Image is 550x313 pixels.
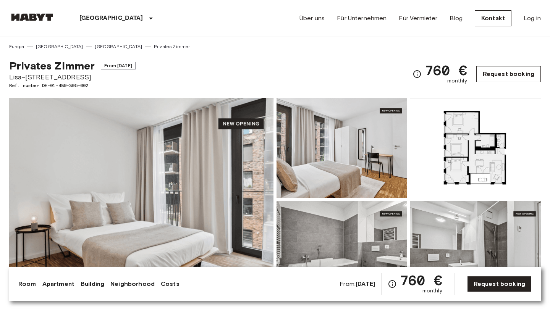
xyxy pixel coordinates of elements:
span: Ref. number DE-01-489-305-002 [9,82,136,89]
span: Privates Zimmer [9,59,95,72]
a: Blog [450,14,463,23]
img: Picture of unit DE-01-489-305-002 [277,201,407,301]
b: [DATE] [356,280,375,287]
span: monthly [422,287,442,295]
span: From: [340,280,375,288]
a: Request booking [476,66,541,82]
span: monthly [447,77,467,85]
a: [GEOGRAPHIC_DATA] [36,43,83,50]
span: From [DATE] [101,62,136,69]
span: 760 € [425,63,467,77]
a: Log in [524,14,541,23]
a: Privates Zimmer [154,43,190,50]
a: Costs [161,279,180,289]
img: Picture of unit DE-01-489-305-002 [277,98,407,198]
a: Für Unternehmen [337,14,387,23]
a: [GEOGRAPHIC_DATA] [95,43,142,50]
img: Picture of unit DE-01-489-305-002 [410,201,541,301]
a: Über uns [299,14,325,23]
a: Europa [9,43,24,50]
img: Picture of unit DE-01-489-305-002 [410,98,541,198]
a: Kontakt [475,10,511,26]
p: [GEOGRAPHIC_DATA] [79,14,143,23]
span: 760 € [400,273,442,287]
a: Neighborhood [110,279,155,289]
a: Apartment [42,279,74,289]
a: Room [18,279,36,289]
img: Marketing picture of unit DE-01-489-305-002 [9,98,273,301]
img: Habyt [9,13,55,21]
a: Für Vermieter [399,14,437,23]
a: Request booking [467,276,532,292]
svg: Check cost overview for full price breakdown. Please note that discounts apply to new joiners onl... [412,69,422,79]
a: Building [81,279,104,289]
svg: Check cost overview for full price breakdown. Please note that discounts apply to new joiners onl... [388,279,397,289]
span: Lisa-[STREET_ADDRESS] [9,72,136,82]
